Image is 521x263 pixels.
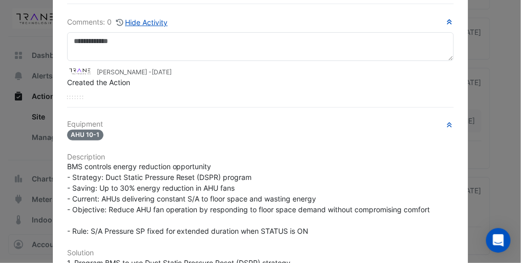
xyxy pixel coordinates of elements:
span: AHU 10-1 [67,130,104,140]
span: BMS controls energy reduction opportunity - Strategy: Duct Static Pressure Reset (DSPR) program -... [67,162,430,235]
h6: Equipment [67,120,454,129]
button: Hide Activity [116,16,169,28]
img: Trane Technologies [67,66,93,77]
span: Created the Action [67,78,130,87]
span: 2025-08-19 16:09:21 [152,68,172,76]
div: Comments: 0 [67,16,169,28]
h6: Solution [67,249,454,257]
small: [PERSON_NAME] - [97,68,172,77]
div: Open Intercom Messenger [486,228,511,253]
h6: Description [67,153,454,161]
